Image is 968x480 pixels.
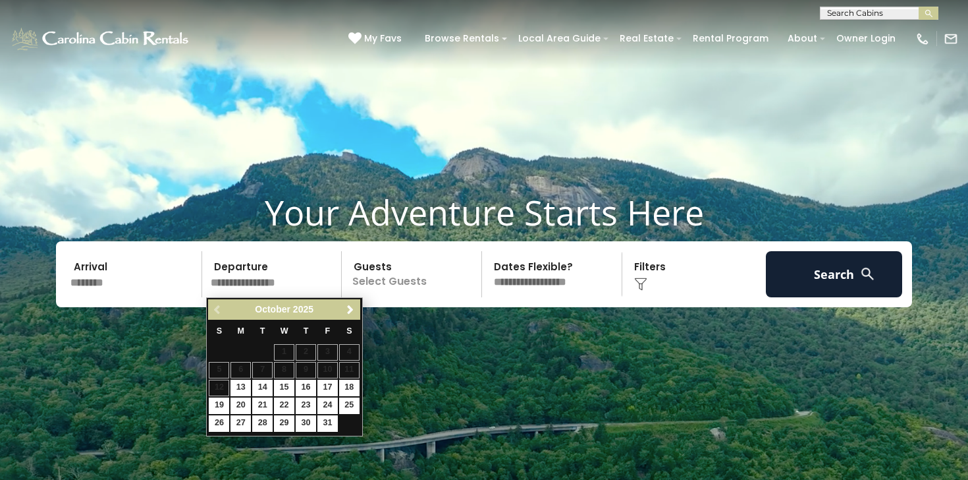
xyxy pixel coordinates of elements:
span: Monday [238,326,245,336]
a: 30 [296,415,316,432]
a: 28 [252,415,273,432]
span: 2025 [293,304,313,315]
span: Friday [325,326,331,336]
span: Tuesday [260,326,265,336]
a: 31 [317,415,338,432]
a: 21 [252,398,273,414]
img: search-regular-white.png [859,266,876,282]
a: 17 [317,380,338,396]
span: Wednesday [281,326,288,336]
a: 20 [230,398,251,414]
a: 27 [230,415,251,432]
span: Saturday [346,326,352,336]
a: About [781,28,824,49]
img: filter--v1.png [634,278,647,291]
a: 19 [209,398,229,414]
a: 18 [339,380,360,396]
h1: Your Adventure Starts Here [10,192,958,233]
a: 23 [296,398,316,414]
span: October [255,304,290,315]
a: 29 [274,415,294,432]
a: My Favs [348,32,405,46]
span: My Favs [364,32,402,45]
button: Search [766,251,902,297]
a: Next [342,301,359,318]
a: Rental Program [686,28,775,49]
a: 22 [274,398,294,414]
a: 13 [230,380,251,396]
a: 25 [339,398,360,414]
a: Real Estate [613,28,680,49]
a: 15 [274,380,294,396]
a: Browse Rentals [418,28,506,49]
span: Next [345,305,356,315]
img: mail-regular-white.png [944,32,958,46]
a: 14 [252,380,273,396]
img: White-1-1-2.png [10,26,192,52]
span: Sunday [217,326,222,336]
a: 16 [296,380,316,396]
img: phone-regular-white.png [915,32,930,46]
a: Local Area Guide [512,28,607,49]
a: 24 [317,398,338,414]
a: Owner Login [830,28,902,49]
p: Select Guests [346,251,481,297]
span: Thursday [304,326,309,336]
a: 26 [209,415,229,432]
